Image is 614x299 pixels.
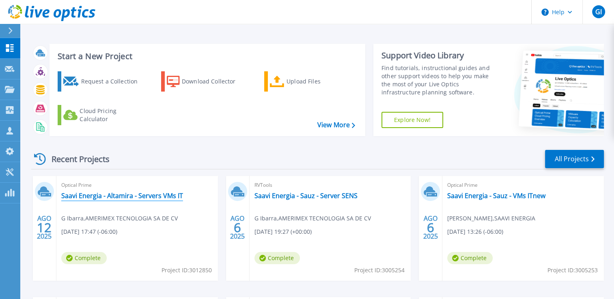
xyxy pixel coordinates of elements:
div: Support Video Library [381,50,497,61]
a: Saavi Energia - Altamira - Servers VMs IT [61,192,183,200]
span: Complete [254,252,300,264]
span: [DATE] 13:26 (-06:00) [447,227,503,236]
span: [PERSON_NAME] , SAAVI ENERGIA [447,214,535,223]
a: Saavi Energia - Sauz - Server SENS [254,192,358,200]
div: Upload Files [287,73,351,90]
div: Request a Collection [81,73,146,90]
div: AGO 2025 [423,213,438,242]
span: Project ID: 3005254 [354,266,405,275]
span: [DATE] 19:27 (+00:00) [254,227,312,236]
a: Request a Collection [58,71,148,92]
div: Cloud Pricing Calculator [80,107,144,123]
span: GI [595,9,601,15]
div: AGO 2025 [37,213,52,242]
span: G Ibarra , AMERIMEX TECNOLOGIA SA DE CV [254,214,371,223]
div: Recent Projects [31,149,121,169]
span: Optical Prime [61,181,213,190]
span: Project ID: 3005253 [547,266,598,275]
h3: Start a New Project [58,52,355,61]
span: RVTools [254,181,406,190]
span: 6 [234,224,241,231]
div: AGO 2025 [230,213,245,242]
span: Complete [447,252,493,264]
div: Find tutorials, instructional guides and other support videos to help you make the most of your L... [381,64,497,96]
span: Complete [61,252,107,264]
a: Saavi Energia - Sauz - VMs ITnew [447,192,545,200]
span: G Ibarra , AMERIMEX TECNOLOGIA SA DE CV [61,214,178,223]
span: [DATE] 17:47 (-06:00) [61,227,117,236]
a: Upload Files [264,71,355,92]
a: View More [317,121,355,129]
a: All Projects [545,150,604,168]
a: Explore Now! [381,112,443,128]
div: Download Collector [182,73,247,90]
a: Download Collector [161,71,252,92]
span: 6 [427,224,434,231]
span: 12 [37,224,52,231]
span: Project ID: 3012850 [162,266,212,275]
a: Cloud Pricing Calculator [58,105,148,125]
span: Optical Prime [447,181,599,190]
